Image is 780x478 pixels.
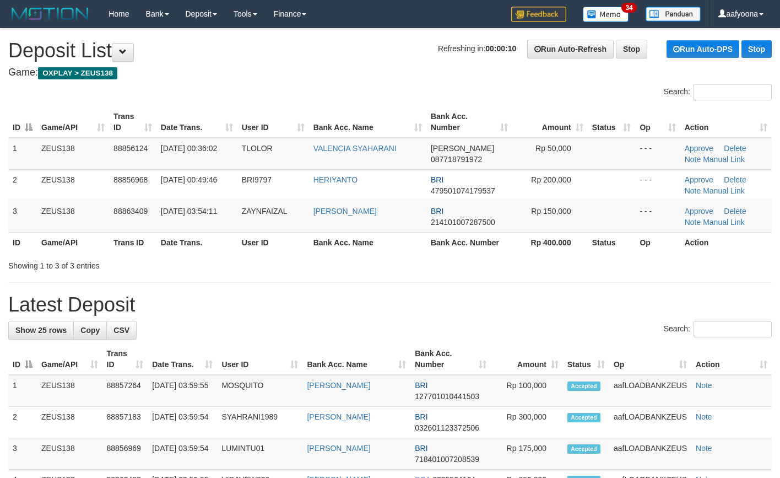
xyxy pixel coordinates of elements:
[37,375,102,407] td: ZEUS138
[616,40,647,58] a: Stop
[512,232,588,253] th: Rp 400.000
[106,321,137,340] a: CSV
[635,169,680,201] td: - - -
[703,218,745,227] a: Manual Link
[635,201,680,232] td: - - -
[237,106,309,138] th: User ID: activate to sort column ascending
[8,407,37,438] td: 2
[491,343,563,375] th: Amount: activate to sort column ascending
[696,444,712,453] a: Note
[8,67,772,78] h4: Game:
[242,175,272,184] span: BRI9797
[635,232,680,253] th: Op
[485,44,516,53] strong: 00:00:10
[588,232,636,253] th: Status
[694,84,772,100] input: Search:
[531,175,571,184] span: Rp 200,000
[724,144,746,153] a: Delete
[217,343,302,375] th: User ID: activate to sort column ascending
[113,326,129,335] span: CSV
[415,423,479,432] span: Copy 032601123372506 to clipboard
[609,375,691,407] td: aafLOADBANKZEUS
[646,7,701,22] img: panduan.png
[156,106,237,138] th: Date Trans.: activate to sort column ascending
[685,218,701,227] a: Note
[242,144,273,153] span: TLOLOR
[8,256,317,271] div: Showing 1 to 3 of 3 entries
[609,438,691,470] td: aafLOADBANKZEUS
[8,40,772,62] h1: Deposit List
[431,144,494,153] span: [PERSON_NAME]
[431,186,495,195] span: Copy 479501074179537 to clipboard
[102,438,148,470] td: 88856969
[307,412,370,421] a: [PERSON_NAME]
[511,7,566,22] img: Feedback.jpg
[148,407,217,438] td: [DATE] 03:59:54
[8,201,37,232] td: 3
[685,175,713,184] a: Approve
[703,186,745,195] a: Manual Link
[161,144,217,153] span: [DATE] 00:36:02
[8,343,37,375] th: ID: activate to sort column descending
[15,326,67,335] span: Show 25 rows
[703,155,745,164] a: Manual Link
[535,144,571,153] span: Rp 50,000
[694,321,772,337] input: Search:
[8,438,37,470] td: 3
[37,232,109,253] th: Game/API
[302,343,410,375] th: Bank Acc. Name: activate to sort column ascending
[307,381,370,390] a: [PERSON_NAME]
[664,84,772,100] label: Search:
[109,232,156,253] th: Trans ID
[102,407,148,438] td: 88857183
[156,232,237,253] th: Date Trans.
[583,7,629,22] img: Button%20Memo.svg
[161,207,217,216] span: [DATE] 03:54:11
[426,106,512,138] th: Bank Acc. Number: activate to sort column ascending
[410,343,491,375] th: Bank Acc. Number: activate to sort column ascending
[415,392,479,401] span: Copy 127701010441503 to clipboard
[680,232,772,253] th: Action
[313,144,397,153] a: VALENCIA SYAHARANI
[724,207,746,216] a: Delete
[37,343,102,375] th: Game/API: activate to sort column ascending
[567,382,600,391] span: Accepted
[102,375,148,407] td: 88857264
[415,412,427,421] span: BRI
[667,40,739,58] a: Run Auto-DPS
[37,438,102,470] td: ZEUS138
[431,155,482,164] span: Copy 087718791972 to clipboard
[431,207,443,216] span: BRI
[113,207,148,216] span: 88863409
[37,407,102,438] td: ZEUS138
[685,207,713,216] a: Approve
[691,343,772,375] th: Action: activate to sort column ascending
[37,138,109,170] td: ZEUS138
[80,326,100,335] span: Copy
[102,343,148,375] th: Trans ID: activate to sort column ascending
[664,321,772,337] label: Search:
[415,444,427,453] span: BRI
[635,106,680,138] th: Op: activate to sort column ascending
[307,444,370,453] a: [PERSON_NAME]
[37,106,109,138] th: Game/API: activate to sort column ascending
[426,232,512,253] th: Bank Acc. Number
[527,40,614,58] a: Run Auto-Refresh
[309,106,426,138] th: Bank Acc. Name: activate to sort column ascending
[431,175,443,184] span: BRI
[217,407,302,438] td: SYAHRANI1989
[309,232,426,253] th: Bank Acc. Name
[431,218,495,227] span: Copy 214101007287500 to clipboard
[491,407,563,438] td: Rp 300,000
[8,321,74,340] a: Show 25 rows
[696,412,712,421] a: Note
[680,106,772,138] th: Action: activate to sort column ascending
[73,321,107,340] a: Copy
[217,438,302,470] td: LUMINTU01
[8,294,772,316] h1: Latest Deposit
[415,455,479,464] span: Copy 718401007208539 to clipboard
[512,106,588,138] th: Amount: activate to sort column ascending
[113,175,148,184] span: 88856968
[217,375,302,407] td: MOSQUITO
[609,407,691,438] td: aafLOADBANKZEUS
